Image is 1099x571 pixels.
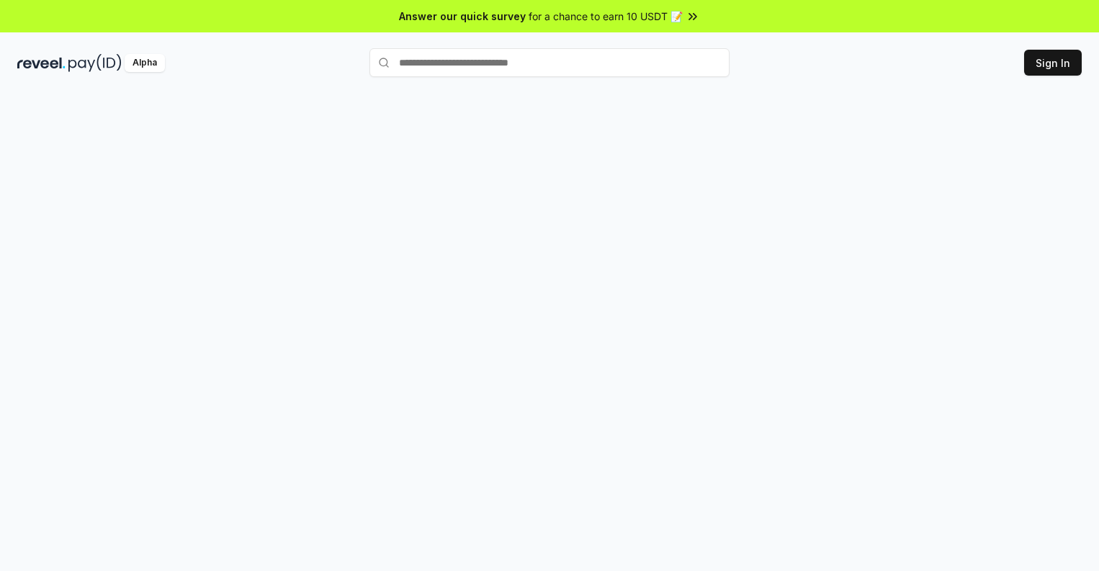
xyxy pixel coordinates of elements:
[529,9,683,24] span: for a chance to earn 10 USDT 📝
[1024,50,1082,76] button: Sign In
[125,54,165,72] div: Alpha
[17,54,66,72] img: reveel_dark
[399,9,526,24] span: Answer our quick survey
[68,54,122,72] img: pay_id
